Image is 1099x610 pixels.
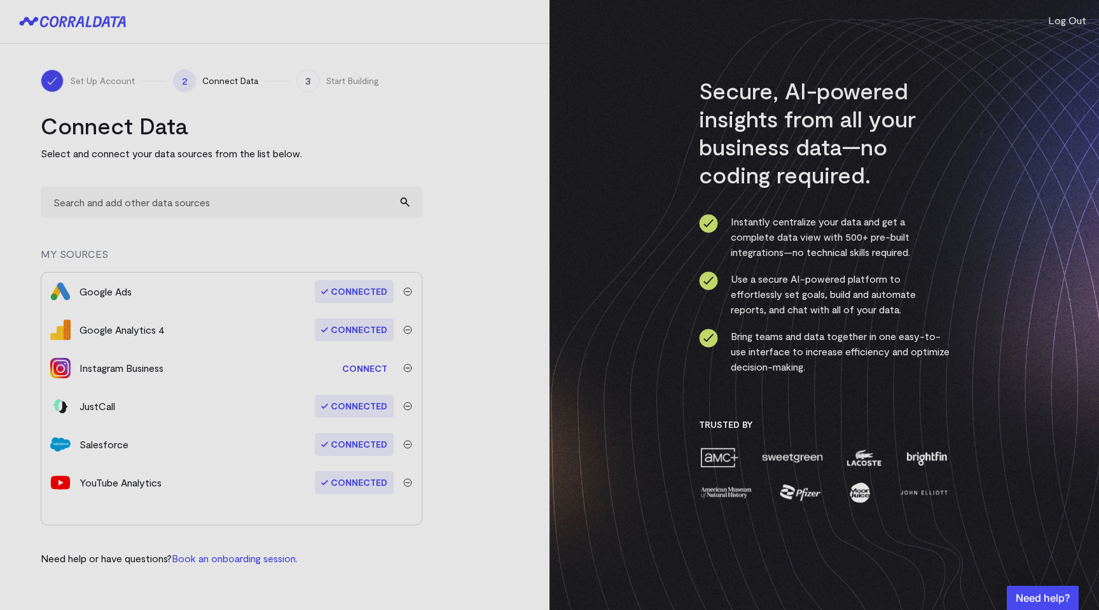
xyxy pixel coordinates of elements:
img: amc-0b11a8f1.png [699,446,740,469]
h2: Connect Data [41,111,422,139]
div: MY SOURCES [41,246,422,272]
img: trash-40e54a27.svg [403,287,412,296]
img: john-elliott-25751c40.png [898,481,950,504]
span: Connected [315,471,394,494]
img: trash-40e54a27.svg [403,325,412,334]
div: Instagram Business [79,360,163,376]
img: ico-check-white-5ff98cb1.svg [46,74,59,87]
span: Connected [315,395,394,418]
div: Salesforce [79,437,128,452]
img: ico-check-circle-4b19435c.svg [699,271,718,290]
img: google_analytics_4-4ee20295.svg [50,320,71,340]
span: Connected [315,280,394,303]
img: instagram_business-39503cfc.png [50,358,71,378]
a: Book an onboarding session. [172,552,298,564]
span: Connect Data [202,74,258,87]
div: Google Analytics 4 [79,322,165,337]
h3: Secure, AI-powered insights from all your business data—no coding required. [699,76,950,188]
img: brightfin-a251e171.png [904,446,950,469]
span: Connected [315,433,394,456]
li: Use a secure AI-powered platform to effortlessly set goals, build and automate reports, and chat ... [699,271,950,317]
input: Search and add other data sources [41,187,422,218]
img: justcall-16f6b4d0.svg [50,396,71,416]
p: Need help or have questions? [41,551,298,566]
img: amnh-5afada46.png [699,481,754,504]
span: Start Building [326,74,379,87]
img: trash-40e54a27.svg [403,478,412,487]
img: google_ads-c8121f33.png [50,281,71,302]
li: Instantly centralize your data and get a complete data view with 500+ pre-built integrations—no t... [699,214,950,260]
div: YouTube Analytics [79,475,162,490]
li: Bring teams and data together in one easy-to-use interface to increase efficiency and optimize de... [699,329,950,374]
img: ico-check-circle-4b19435c.svg [699,329,718,348]
span: Connected [315,318,394,341]
span: 3 [296,69,319,92]
img: sweetgreen-1d1fb32c.png [761,446,824,469]
p: Select and connect your data sources from the list below. [41,146,422,161]
img: trash-40e54a27.svg [403,402,412,411]
div: JustCall [79,399,115,414]
a: Connect [336,357,394,380]
img: trash-40e54a27.svg [403,440,412,449]
img: youtube_analytics-c712eb91.svg [50,472,71,493]
img: ico-check-circle-4b19435c.svg [699,214,718,233]
h3: Trusted By [699,419,950,430]
img: pfizer-e137f5fc.png [778,481,822,504]
button: Log Out [1048,13,1086,28]
img: lacoste-7a6b0538.png [845,446,883,469]
img: salesforce-aa4b4df5.svg [50,434,71,455]
img: moon-juice-c312e729.png [847,481,873,504]
span: Set Up Account [70,74,135,87]
span: 2 [173,69,196,92]
div: Google Ads [79,284,132,299]
img: trash-40e54a27.svg [403,364,412,372]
